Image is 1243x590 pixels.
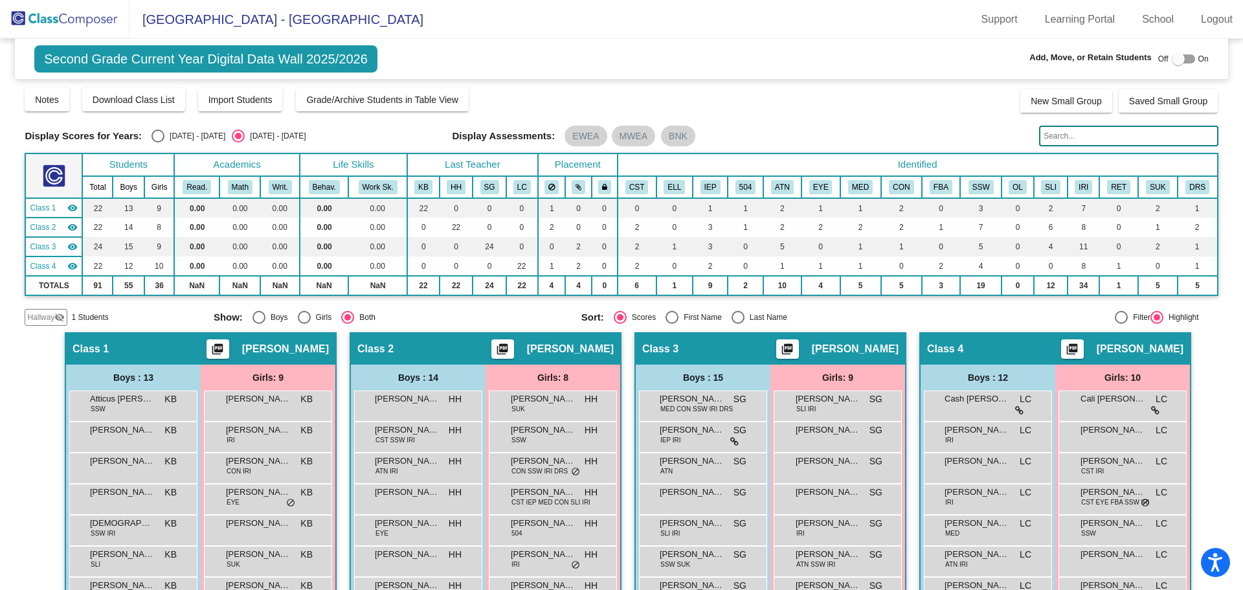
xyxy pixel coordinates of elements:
td: 1 [922,218,960,237]
span: Hallway [27,312,54,323]
div: Boys : 13 [66,365,201,391]
th: Online Student [1002,176,1034,198]
td: 0.00 [174,198,219,218]
span: Sort: [581,312,604,323]
td: 0 [1002,256,1034,276]
td: 2 [1138,198,1178,218]
td: 15 [113,237,144,256]
div: Boys : 15 [636,365,770,391]
a: School [1132,9,1184,30]
td: Kim Byram - No Class Name [25,198,82,218]
th: Kim Byram [407,176,440,198]
td: 12 [113,256,144,276]
button: IRI [1075,180,1092,194]
td: 1 [840,256,881,276]
td: 0 [506,218,538,237]
td: 22 [407,276,440,295]
td: 1 [656,276,693,295]
span: HH [449,392,462,406]
th: Girls [144,176,174,198]
button: Download Class List [82,88,185,111]
mat-icon: visibility [67,222,78,233]
th: Life Skills [300,153,407,176]
th: IRIP [1068,176,1099,198]
td: 4 [801,276,840,295]
td: 0.00 [348,256,407,276]
td: 1 [801,256,840,276]
span: [PERSON_NAME] [242,343,329,356]
td: 10 [144,256,174,276]
th: Speech/Language Services [1034,176,1068,198]
td: 8 [1068,256,1099,276]
td: 2 [565,256,592,276]
td: 2 [881,218,922,237]
td: 0 [407,256,440,276]
td: 0.00 [260,198,299,218]
th: Students [82,153,174,176]
td: 0 [656,256,693,276]
td: 0 [506,237,538,256]
button: Writ. [269,180,292,194]
td: 0.00 [174,237,219,256]
td: 0 [922,237,960,256]
td: 0 [1099,198,1138,218]
td: 1 [538,198,565,218]
td: 1 [763,256,801,276]
button: Print Students Details [1061,339,1084,359]
td: 22 [506,276,538,295]
td: 12 [1034,276,1068,295]
td: 0 [506,198,538,218]
button: CST [625,180,649,194]
td: 0.00 [219,218,260,237]
a: Logout [1191,9,1243,30]
td: 1 [840,237,881,256]
td: 5 [881,276,922,295]
td: 1 [840,198,881,218]
div: [DATE] - [DATE] [164,130,225,142]
td: 0.00 [260,237,299,256]
mat-icon: visibility [67,261,78,271]
td: 0 [1138,256,1178,276]
td: 3 [922,276,960,295]
th: Hannah Hausler [440,176,473,198]
th: Keep with teacher [592,176,618,198]
td: 1 [1099,276,1138,295]
th: Placement [538,153,618,176]
span: On [1198,53,1209,65]
button: Import Students [198,88,283,111]
th: Wears Eyeglasses [801,176,840,198]
button: HH [447,180,465,194]
td: 0 [565,198,592,218]
td: 0.00 [174,256,219,276]
span: 1 Students [71,312,108,323]
button: Print Students Details [776,339,799,359]
td: 0 [1099,237,1138,256]
td: 2 [1138,237,1178,256]
span: Class 2 [357,343,394,356]
td: 11 [1068,237,1099,256]
th: Child Study Team [618,176,656,198]
td: 4 [1034,237,1068,256]
td: 1 [728,198,763,218]
div: Filter [1128,312,1150,323]
span: Class 4 [30,260,56,272]
div: Girls: 10 [1055,365,1190,391]
td: 9 [693,276,728,295]
td: 1 [881,237,922,256]
td: 24 [473,276,506,295]
td: 0 [440,256,473,276]
div: Girls: 9 [770,365,905,391]
td: 4 [565,276,592,295]
th: Boys [113,176,144,198]
td: 0 [473,256,506,276]
td: 36 [144,276,174,295]
mat-icon: visibility [67,242,78,252]
td: 3 [960,198,1002,218]
mat-chip: MWEA [612,126,656,146]
td: 8 [1068,218,1099,237]
td: NaN [219,276,260,295]
td: 0 [1002,276,1034,295]
mat-radio-group: Select an option [214,311,572,324]
td: 2 [538,218,565,237]
span: Grade/Archive Students in Table View [306,95,458,105]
